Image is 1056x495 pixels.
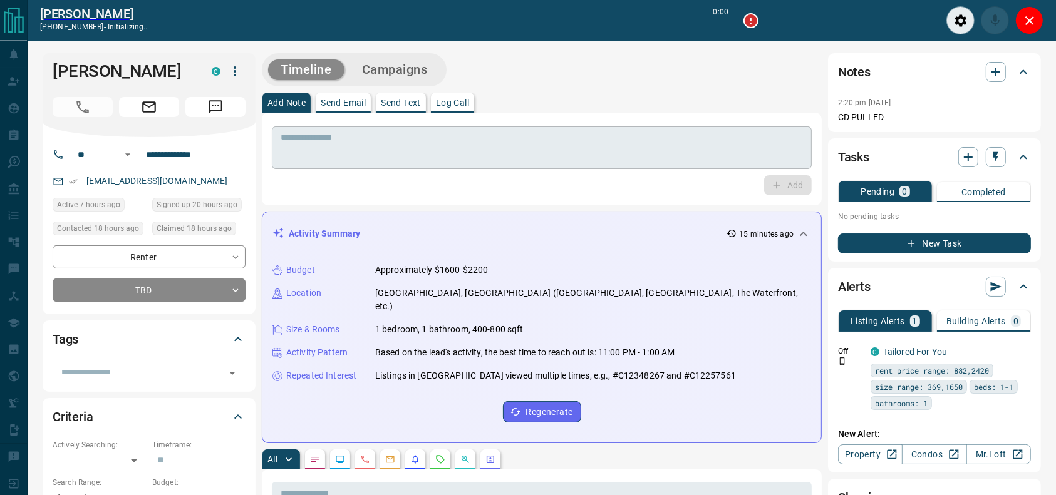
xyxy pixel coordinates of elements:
svg: Emails [385,454,395,464]
div: Notes [838,57,1031,87]
p: Size & Rooms [286,323,340,336]
div: Close [1015,6,1043,34]
div: condos.ca [871,347,879,356]
span: initializing... [108,23,150,31]
button: Open [120,147,135,162]
svg: Requests [435,454,445,464]
p: Add Note [267,98,306,107]
div: Mon Aug 18 2025 [152,198,246,215]
p: Send Email [321,98,366,107]
svg: Lead Browsing Activity [335,454,345,464]
p: [GEOGRAPHIC_DATA], [GEOGRAPHIC_DATA] ([GEOGRAPHIC_DATA], [GEOGRAPHIC_DATA], The Waterfront, etc.) [375,287,811,313]
p: Log Call [436,98,469,107]
div: Mute [981,6,1009,34]
div: Audio Settings [946,6,975,34]
p: Activity Summary [289,227,360,240]
button: Open [224,364,241,382]
button: Campaigns [349,59,440,80]
svg: Notes [310,454,320,464]
p: Activity Pattern [286,346,348,359]
p: [PHONE_NUMBER] - [40,21,150,33]
svg: Push Notification Only [838,357,847,365]
p: Send Text [381,98,421,107]
p: Search Range: [53,477,146,488]
p: Timeframe: [152,439,246,451]
button: Timeline [268,59,344,80]
svg: Agent Actions [485,454,495,464]
p: CD PULLED [838,111,1031,124]
svg: Calls [360,454,370,464]
p: 0 [902,187,907,196]
span: bathrooms: 1 [875,397,928,409]
p: New Alert: [838,427,1031,441]
p: Listings in [GEOGRAPHIC_DATA] viewed multiple times, e.g., #C12348267 and #C12257561 [375,369,736,382]
span: Message [185,97,246,117]
div: condos.ca [212,67,220,76]
p: 2:20 pm [DATE] [838,98,891,107]
span: Call [53,97,113,117]
a: Condos [902,444,966,464]
div: Tasks [838,142,1031,172]
h2: Tasks [838,147,869,167]
p: Pending [861,187,894,196]
div: Tue Aug 19 2025 [53,198,146,215]
div: Criteria [53,402,246,432]
span: Active 7 hours ago [57,198,120,211]
div: Mon Aug 18 2025 [152,222,246,239]
p: 0:00 [713,6,728,34]
span: beds: 1-1 [974,380,1013,393]
div: Mon Aug 18 2025 [53,222,146,239]
h2: Notes [838,62,871,82]
p: All [267,455,277,464]
svg: Email Verified [69,177,78,186]
p: 1 bedroom, 1 bathroom, 400-800 sqft [375,323,524,336]
div: TBD [53,278,246,302]
a: Property [838,444,903,464]
p: Building Alerts [946,317,1006,325]
p: 1 [913,317,918,325]
p: Based on the lead's activity, the best time to reach out is: 11:00 PM - 1:00 AM [375,346,675,359]
p: Approximately $1600-$2200 [375,263,488,277]
h2: Alerts [838,277,871,297]
span: Email [119,97,179,117]
span: size range: 369,1650 [875,380,963,393]
p: 15 minutes ago [739,228,794,240]
p: Completed [961,188,1006,196]
h2: Tags [53,329,78,349]
span: Claimed 18 hours ago [157,222,232,235]
button: Regenerate [503,401,581,422]
div: Renter [53,245,246,268]
svg: Opportunities [460,454,470,464]
span: rent price range: 882,2420 [875,364,989,377]
p: Actively Searching: [53,439,146,451]
p: Location [286,287,321,300]
a: Mr.Loft [966,444,1031,464]
div: Alerts [838,272,1031,302]
p: Off [838,345,863,357]
p: Budget [286,263,315,277]
p: Budget: [152,477,246,488]
svg: Listing Alerts [410,454,420,464]
button: New Task [838,233,1031,253]
p: 0 [1013,317,1018,325]
p: Listing Alerts [851,317,905,325]
div: Activity Summary15 minutes ago [272,222,811,245]
span: Signed up 20 hours ago [157,198,237,211]
span: Contacted 18 hours ago [57,222,139,235]
div: Tags [53,324,246,354]
p: Repeated Interest [286,369,356,382]
a: [PERSON_NAME] [40,6,150,21]
h2: Criteria [53,407,93,427]
p: No pending tasks [838,207,1031,226]
h1: [PERSON_NAME] [53,61,193,81]
a: [EMAIL_ADDRESS][DOMAIN_NAME] [86,176,228,186]
a: Tailored For You [883,347,947,357]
